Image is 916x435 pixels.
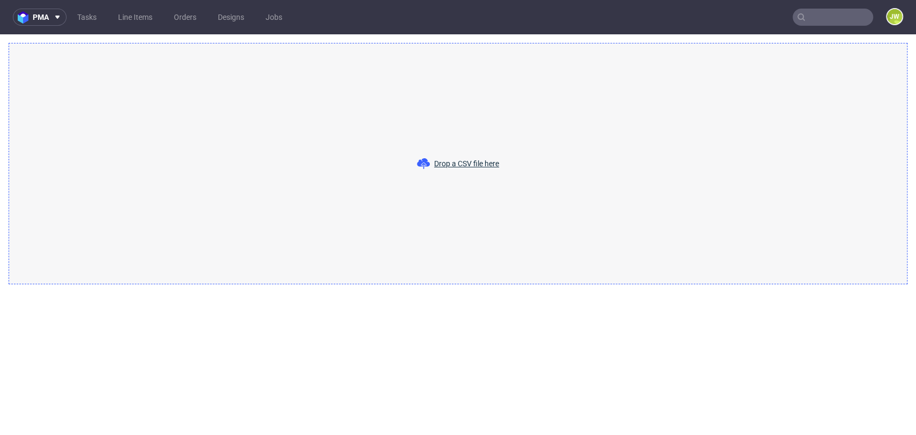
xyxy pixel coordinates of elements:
span: Drop a CSV file here [434,158,499,169]
a: Jobs [259,9,289,26]
a: Tasks [71,9,103,26]
a: Line Items [112,9,159,26]
figcaption: JW [887,9,902,24]
a: Designs [211,9,251,26]
a: Orders [167,9,203,26]
img: logo [18,11,33,24]
button: pma [13,9,67,26]
span: pma [33,13,49,21]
